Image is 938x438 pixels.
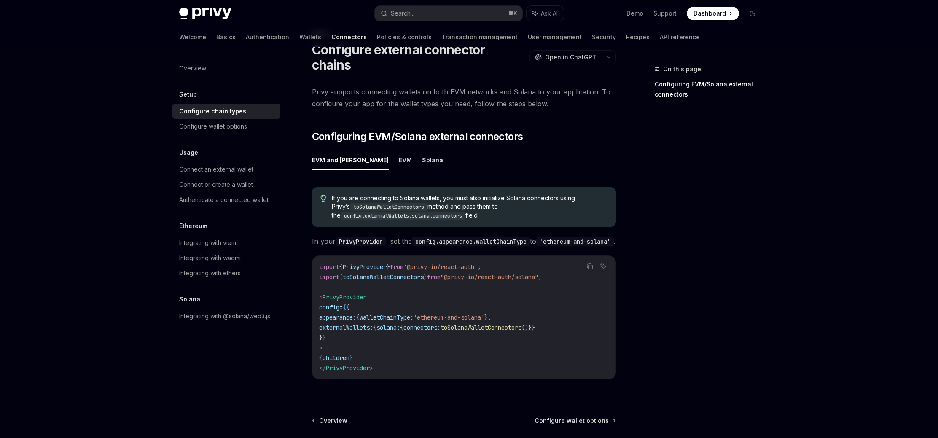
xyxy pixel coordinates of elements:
[399,150,412,170] button: EVM
[693,9,726,18] span: Dashboard
[521,324,535,331] span: ()}}
[341,212,465,220] code: config.externalWallets.solana.connectors
[216,27,236,47] a: Basics
[391,8,414,19] div: Search...
[484,314,491,321] span: },
[412,237,530,246] code: config.appearance.walletChainType
[660,27,700,47] a: API reference
[319,324,373,331] span: externalWallets:
[663,64,701,74] span: On this page
[584,261,595,272] button: Copy the contents from the code block
[172,119,280,134] a: Configure wallet options
[179,8,231,19] img: dark logo
[319,263,339,271] span: import
[319,304,339,311] span: config
[320,195,326,202] svg: Tip
[653,9,677,18] a: Support
[626,9,643,18] a: Demo
[179,180,253,190] div: Connect or create a wallet
[598,261,609,272] button: Ask AI
[179,148,198,158] h5: Usage
[179,63,206,73] div: Overview
[312,235,616,247] span: In your , set the to .
[179,268,241,278] div: Integrating with ethers
[343,304,346,311] span: {
[179,27,206,47] a: Welcome
[179,195,269,205] div: Authenticate a connected wallet
[172,309,280,324] a: Integrating with @solana/web3.js
[339,273,343,281] span: {
[319,364,326,372] span: </
[535,417,615,425] a: Configure wallet options
[508,10,517,17] span: ⌘ K
[179,106,246,116] div: Configure chain types
[626,27,650,47] a: Recipes
[346,304,349,311] span: {
[319,273,339,281] span: import
[746,7,759,20] button: Toggle dark mode
[179,294,200,304] h5: Solana
[319,334,323,341] span: }
[323,334,326,341] span: }
[179,221,207,231] h5: Ethereum
[349,354,353,362] span: }
[319,293,323,301] span: <
[319,417,347,425] span: Overview
[528,27,582,47] a: User management
[172,61,280,76] a: Overview
[356,314,360,321] span: {
[360,314,414,321] span: walletChainType:
[687,7,739,20] a: Dashboard
[442,27,518,47] a: Transaction management
[172,235,280,250] a: Integrating with viem
[179,253,241,263] div: Integrating with wagmi
[373,324,376,331] span: {
[377,27,432,47] a: Policies & controls
[343,263,387,271] span: PrivyProvider
[312,130,523,143] span: Configuring EVM/Solana external connectors
[179,164,253,175] div: Connect an external wallet
[424,273,427,281] span: }
[336,237,386,246] code: PrivyProvider
[343,273,424,281] span: toSolanaWalletConnectors
[414,314,484,321] span: 'ethereum-and-solana'
[376,324,400,331] span: solana:
[545,53,597,62] span: Open in ChatGPT
[339,304,343,311] span: =
[319,314,356,321] span: appearance:
[441,273,538,281] span: "@privy-io/react-auth/solana"
[403,324,441,331] span: connectors:
[529,50,602,64] button: Open in ChatGPT
[592,27,616,47] a: Security
[370,364,373,372] span: >
[179,121,247,132] div: Configure wallet options
[246,27,289,47] a: Authentication
[400,324,403,331] span: {
[313,417,347,425] a: Overview
[312,150,389,170] button: EVM and [PERSON_NAME]
[655,78,766,101] a: Configuring EVM/Solana external connectors
[538,273,542,281] span: ;
[326,364,370,372] span: PrivyProvider
[319,354,323,362] span: {
[299,27,321,47] a: Wallets
[375,6,522,21] button: Search...⌘K
[172,266,280,281] a: Integrating with ethers
[179,311,270,321] div: Integrating with @solana/web3.js
[312,42,526,73] h1: Configure external connector chains
[179,89,197,99] h5: Setup
[478,263,481,271] span: ;
[332,194,607,220] span: If you are connecting to Solana wallets, you must also initialize Solana connectors using Privy’s...
[172,250,280,266] a: Integrating with wagmi
[403,263,478,271] span: '@privy-io/react-auth'
[422,150,443,170] button: Solana
[390,263,403,271] span: from
[535,417,609,425] span: Configure wallet options
[319,344,323,352] span: >
[331,27,367,47] a: Connectors
[172,104,280,119] a: Configure chain types
[323,293,366,301] span: PrivyProvider
[541,9,558,18] span: Ask AI
[312,86,616,110] span: Privy supports connecting wallets on both EVM networks and Solana to your application. To configu...
[427,273,441,281] span: from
